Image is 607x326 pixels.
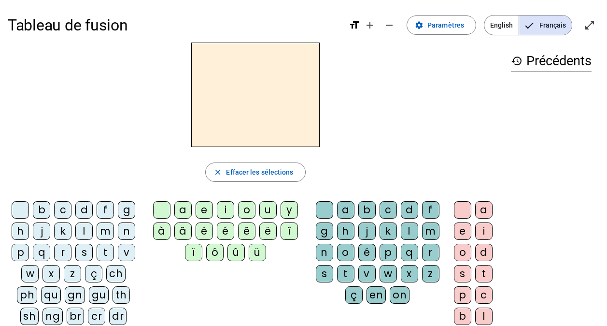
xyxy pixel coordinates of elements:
[33,222,50,240] div: j
[67,308,84,325] div: br
[415,21,423,30] mat-icon: settings
[380,265,397,282] div: w
[259,201,277,219] div: u
[422,244,439,261] div: r
[407,15,476,35] button: Paramètres
[401,222,418,240] div: l
[360,15,380,35] button: Augmenter la taille de la police
[97,201,114,219] div: f
[205,163,305,182] button: Effacer les sélections
[358,222,376,240] div: j
[484,15,519,35] span: English
[42,265,60,282] div: x
[380,222,397,240] div: k
[21,265,39,282] div: w
[185,244,202,261] div: ï
[337,201,354,219] div: a
[427,19,464,31] span: Paramètres
[364,19,376,31] mat-icon: add
[88,308,105,325] div: cr
[367,286,386,304] div: en
[316,244,333,261] div: n
[345,286,363,304] div: ç
[337,222,354,240] div: h
[454,222,471,240] div: e
[75,244,93,261] div: s
[511,50,592,72] h3: Précédents
[97,222,114,240] div: m
[401,201,418,219] div: d
[12,222,29,240] div: h
[380,201,397,219] div: c
[475,201,493,219] div: a
[475,308,493,325] div: l
[422,222,439,240] div: m
[33,244,50,261] div: q
[358,201,376,219] div: b
[584,19,595,31] mat-icon: open_in_full
[475,222,493,240] div: i
[484,15,572,35] mat-button-toggle-group: Language selection
[316,222,333,240] div: g
[33,201,50,219] div: b
[217,222,234,240] div: é
[174,201,192,219] div: a
[85,265,102,282] div: ç
[42,308,63,325] div: ng
[118,201,135,219] div: g
[213,168,222,177] mat-icon: close
[380,15,399,35] button: Diminuer la taille de la police
[454,308,471,325] div: b
[109,308,127,325] div: dr
[454,286,471,304] div: p
[227,244,245,261] div: û
[12,244,29,261] div: p
[454,244,471,261] div: o
[349,19,360,31] mat-icon: format_size
[380,244,397,261] div: p
[422,201,439,219] div: f
[196,201,213,219] div: e
[511,55,522,67] mat-icon: history
[259,222,277,240] div: ë
[118,244,135,261] div: v
[54,244,71,261] div: r
[89,286,109,304] div: gu
[580,15,599,35] button: Entrer en plein écran
[97,244,114,261] div: t
[113,286,130,304] div: th
[65,286,85,304] div: gn
[75,201,93,219] div: d
[249,244,266,261] div: ü
[281,201,298,219] div: y
[153,222,170,240] div: à
[358,244,376,261] div: é
[475,265,493,282] div: t
[174,222,192,240] div: â
[118,222,135,240] div: n
[475,286,493,304] div: c
[422,265,439,282] div: z
[226,166,293,178] span: Effacer les sélections
[383,19,395,31] mat-icon: remove
[64,265,81,282] div: z
[17,286,37,304] div: ph
[475,244,493,261] div: d
[454,265,471,282] div: s
[401,265,418,282] div: x
[20,308,39,325] div: sh
[54,201,71,219] div: c
[41,286,61,304] div: qu
[358,265,376,282] div: v
[238,201,255,219] div: o
[401,244,418,261] div: q
[196,222,213,240] div: è
[206,244,224,261] div: ô
[54,222,71,240] div: k
[217,201,234,219] div: i
[337,265,354,282] div: t
[238,222,255,240] div: ê
[519,15,572,35] span: Français
[390,286,409,304] div: on
[106,265,126,282] div: ch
